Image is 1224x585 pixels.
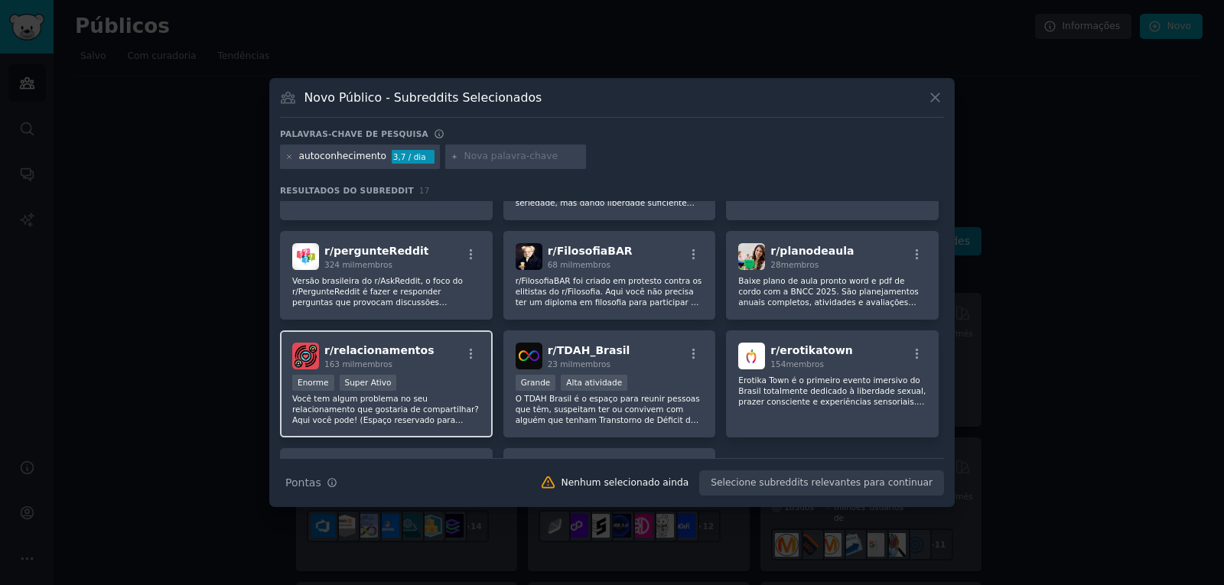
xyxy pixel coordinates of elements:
[521,378,551,387] font: Grande
[334,344,434,356] font: relacionamentos
[292,343,319,369] img: relacionamentos
[557,344,630,356] font: TDAH_Brasil
[516,394,702,467] font: O TDAH Brasil é o espaço para reunir pessoas que têm, suspeitam ter ou convivem com alguém que te...
[566,378,622,387] font: Alta atividade
[770,344,780,356] font: r/
[280,129,428,138] font: Palavras-chave de pesquisa
[393,152,426,161] font: 3,7 / dia
[299,151,387,161] font: autoconhecimento
[324,260,354,269] font: 324 mil
[548,359,573,369] font: 23 mil
[324,359,354,369] font: 163 mil
[770,260,780,269] font: 28
[280,186,414,195] font: Resultados do Subreddit
[419,186,430,195] font: 17
[562,477,689,488] font: Nenhum selecionado ainda
[324,245,334,257] font: r/
[572,260,610,269] font: membros
[738,343,765,369] img: cidade erótica
[738,243,765,270] img: plano de aula
[516,343,542,369] img: TDAH_Brasil
[548,344,557,356] font: r/
[285,476,321,489] font: Pontas
[738,276,925,382] font: Baixe plano de aula pronto word e pdf de cordo com a BNCC 2025. São planejamentos anuais completo...
[516,243,542,270] img: FilosofiaBAR
[738,375,926,438] font: Erotika Town é o primeiro evento imersivo do Brasil totalmente dedicado à liberdade sexual, praze...
[354,260,392,269] font: membros
[324,344,334,356] font: r/
[770,245,780,257] font: r/
[304,90,542,105] font: Novo Público - Subreddits Selecionados
[548,245,557,257] font: r/
[292,394,479,435] font: Você tem algum problema no seu relacionamento que gostaria de compartilhar? Aqui você pode! (Espa...
[548,260,573,269] font: 68 mil
[780,344,852,356] font: erotikatown
[292,243,319,270] img: PergunteReddit
[280,470,343,496] button: Pontas
[354,359,392,369] font: membros
[770,359,786,369] font: 154
[298,378,329,387] font: Enorme
[345,378,392,387] font: Super Ativo
[464,150,581,164] input: Nova palavra-chave
[781,260,819,269] font: membros
[780,245,854,257] font: planodeaula
[516,276,702,328] font: r/FilosofiaBAR foi criado em protesto contra os elitistas do r/Filosofia. Aqui você não precisa t...
[292,276,477,382] font: Versão brasileira do r/AskReddit, o foco do r/PergunteReddit é fazer e responder perguntas que pr...
[334,245,428,257] font: pergunteReddit
[786,359,824,369] font: membros
[572,359,610,369] font: membros
[557,245,633,257] font: FilosofiaBAR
